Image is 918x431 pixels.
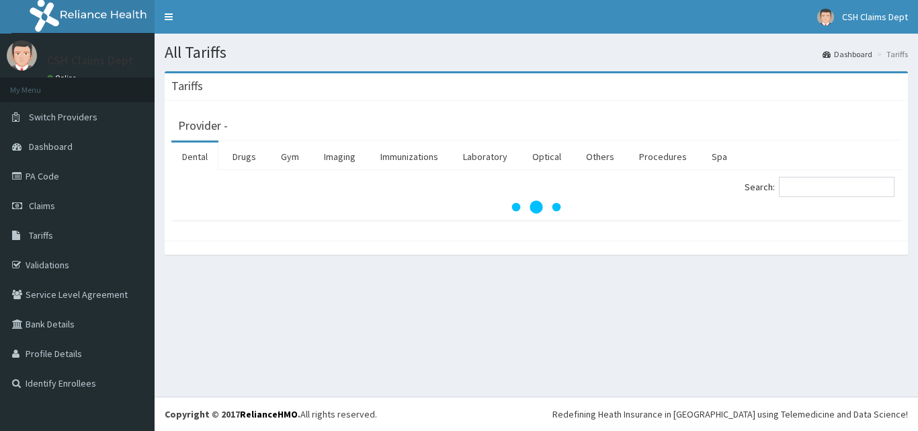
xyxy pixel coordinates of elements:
[628,143,698,171] a: Procedures
[842,11,908,23] span: CSH Claims Dept
[552,407,908,421] div: Redefining Heath Insurance in [GEOGRAPHIC_DATA] using Telemedicine and Data Science!
[29,229,53,241] span: Tariffs
[7,40,37,71] img: User Image
[240,408,298,420] a: RelianceHMO
[701,143,738,171] a: Spa
[817,9,834,26] img: User Image
[171,143,218,171] a: Dental
[521,143,572,171] a: Optical
[313,143,366,171] a: Imaging
[222,143,267,171] a: Drugs
[47,54,134,67] p: CSH Claims Dept
[29,111,97,123] span: Switch Providers
[29,200,55,212] span: Claims
[171,80,203,92] h3: Tariffs
[270,143,310,171] a: Gym
[823,48,872,60] a: Dashboard
[47,73,79,83] a: Online
[370,143,449,171] a: Immunizations
[745,177,894,197] label: Search:
[575,143,625,171] a: Others
[165,44,908,61] h1: All Tariffs
[29,141,73,153] span: Dashboard
[509,180,563,234] svg: audio-loading
[452,143,518,171] a: Laboratory
[779,177,894,197] input: Search:
[165,408,300,420] strong: Copyright © 2017 .
[155,397,918,431] footer: All rights reserved.
[874,48,908,60] li: Tariffs
[178,120,228,132] h3: Provider -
